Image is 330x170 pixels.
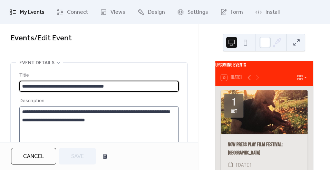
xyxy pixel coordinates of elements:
a: Events [10,31,34,46]
a: Views [95,3,130,21]
span: / Edit Event [34,31,72,46]
div: 1 [232,97,236,108]
div: Upcoming events [215,61,313,69]
a: Connect [51,3,93,21]
button: Cancel [11,148,56,164]
a: Settings [172,3,213,21]
span: Settings [187,8,208,17]
span: Design [148,8,165,17]
div: ​ [228,161,233,169]
div: Description [19,97,177,105]
span: My Events [20,8,45,17]
span: Form [231,8,243,17]
a: Design [132,3,170,21]
span: [DATE] [236,161,251,169]
span: Connect [67,8,88,17]
a: My Events [4,3,50,21]
span: Event details [19,59,55,67]
span: Views [110,8,125,17]
a: Now Press Play Film Festival: [GEOGRAPHIC_DATA] [228,141,283,156]
div: Oct [231,109,237,114]
span: Cancel [23,152,44,161]
a: Form [215,3,248,21]
a: Install [250,3,285,21]
div: Title [19,71,177,80]
span: Install [265,8,280,17]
